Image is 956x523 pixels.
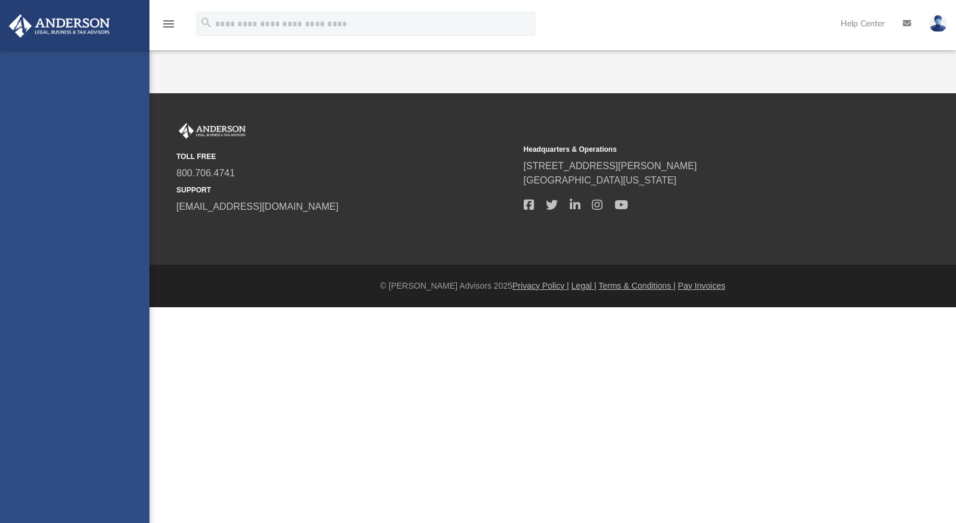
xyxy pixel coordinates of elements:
[149,280,956,292] div: © [PERSON_NAME] Advisors 2025
[512,281,569,290] a: Privacy Policy |
[176,185,515,195] small: SUPPORT
[176,151,515,162] small: TOLL FREE
[200,16,213,29] i: search
[161,17,176,31] i: menu
[678,281,725,290] a: Pay Invoices
[572,281,597,290] a: Legal |
[176,123,248,139] img: Anderson Advisors Platinum Portal
[524,175,677,185] a: [GEOGRAPHIC_DATA][US_STATE]
[598,281,676,290] a: Terms & Conditions |
[5,14,114,38] img: Anderson Advisors Platinum Portal
[524,161,697,171] a: [STREET_ADDRESS][PERSON_NAME]
[524,144,863,155] small: Headquarters & Operations
[176,168,235,178] a: 800.706.4741
[161,23,176,31] a: menu
[176,201,338,212] a: [EMAIL_ADDRESS][DOMAIN_NAME]
[929,15,947,32] img: User Pic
